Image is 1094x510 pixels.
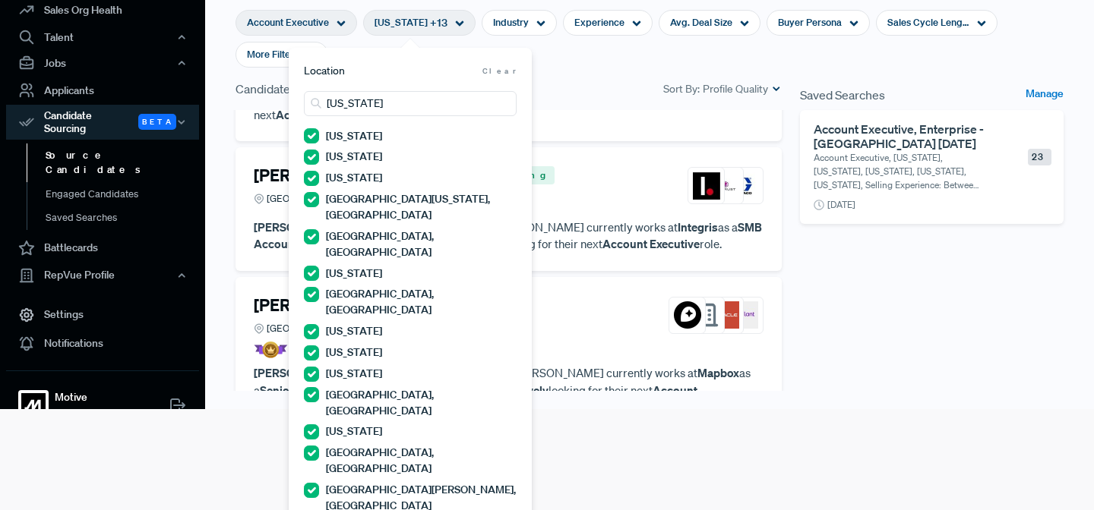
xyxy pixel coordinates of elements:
h4: [PERSON_NAME] [254,295,387,315]
a: Battlecards [6,234,199,263]
span: Sales Cycle Length [887,15,969,30]
img: Digilant [731,301,758,329]
a: Settings [6,301,199,329]
label: [US_STATE] [326,366,382,382]
span: Industry [493,15,529,30]
strong: Mapbox [697,365,739,380]
strong: Integris [678,219,718,235]
img: Motive [21,393,46,417]
span: Account Executive [247,15,329,30]
a: Manage [1026,86,1064,104]
span: More Filters [247,47,299,61]
span: Saved Searches [800,86,885,104]
label: [GEOGRAPHIC_DATA], [GEOGRAPHIC_DATA] [326,286,517,318]
span: [US_STATE] [375,15,428,30]
img: Graco [731,172,758,200]
strong: Senior Account Executive [260,382,394,398]
a: Saved Searches [27,206,220,230]
input: Search locations [304,91,517,116]
label: [GEOGRAPHIC_DATA][US_STATE], [GEOGRAPHIC_DATA] [326,191,517,223]
label: [US_STATE] [326,128,382,144]
label: [US_STATE] [326,323,382,339]
span: [GEOGRAPHIC_DATA], [GEOGRAPHIC_DATA] [267,191,464,206]
a: Notifications [6,329,199,358]
img: Mapbox [674,301,701,329]
div: Candidate Sourcing [6,105,199,140]
strong: Account Executive [602,236,700,251]
span: [PERSON_NAME] [55,405,137,421]
p: has year of sales experience. [PERSON_NAME] currently works at as a . [PERSON_NAME] is looking fo... [254,219,764,253]
span: + 13 [430,15,447,31]
span: Buyer Persona [778,15,842,30]
span: Experience [574,15,624,30]
button: Talent [6,24,199,50]
label: [US_STATE] [326,149,382,165]
label: [GEOGRAPHIC_DATA], [GEOGRAPHIC_DATA] [326,228,517,260]
strong: Account Executive [276,107,373,122]
button: RepVue Profile [6,263,199,288]
p: has years of sales experience. [PERSON_NAME] currently works at as a . [PERSON_NAME] is looking f... [254,364,764,416]
label: [GEOGRAPHIC_DATA], [GEOGRAPHIC_DATA] [326,445,517,477]
label: [US_STATE] [326,170,382,186]
label: [US_STATE] [326,266,382,282]
span: Location [304,63,345,79]
button: Jobs [6,50,199,76]
a: Engaged Candidates [27,182,220,206]
span: [DATE] [827,198,855,212]
img: Entrust [712,172,739,200]
span: Clear [482,65,517,77]
img: President Badge [254,342,288,358]
span: Avg. Deal Size [670,15,732,30]
h4: [PERSON_NAME] [254,165,387,185]
div: Sort By: [663,81,782,97]
a: MotiveMotive[PERSON_NAME] [6,370,199,427]
label: [US_STATE] [326,423,382,439]
strong: [PERSON_NAME] [254,365,346,380]
label: [US_STATE] [326,345,382,360]
img: Integris [693,172,720,200]
label: [GEOGRAPHIC_DATA], [GEOGRAPHIC_DATA] [326,387,517,419]
h6: Account Executive, Enterprise - [GEOGRAPHIC_DATA] [DATE] [814,122,1003,151]
span: Beta [138,114,176,130]
span: [GEOGRAPHIC_DATA], [GEOGRAPHIC_DATA] [267,321,464,335]
span: Profile Quality [703,81,768,97]
span: 23 [1028,149,1051,165]
strong: [PERSON_NAME] [254,219,346,235]
p: Account Executive, [US_STATE], [US_STATE], [US_STATE], [US_STATE], [US_STATE], Selling Experience... [814,151,984,192]
img: Oracle Marketing Cloud [712,301,739,329]
a: Applicants [6,76,199,105]
a: Source Candidates [27,143,220,182]
strong: Motive [55,389,137,405]
button: Candidate Sourcing Beta [6,105,199,140]
span: Candidates [236,80,296,98]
